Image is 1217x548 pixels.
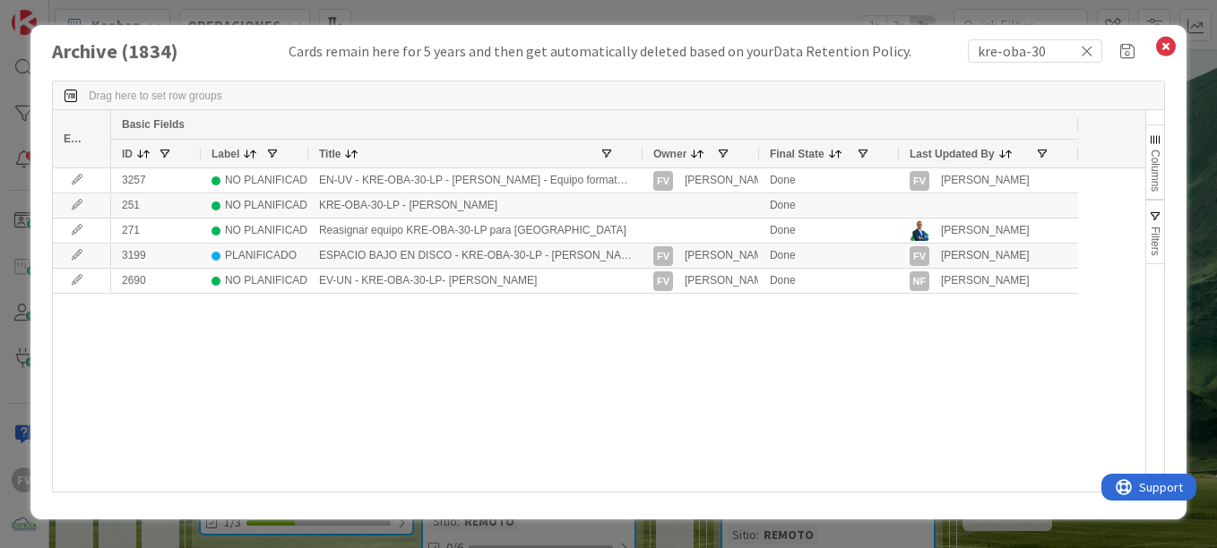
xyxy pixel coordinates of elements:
div: NF [910,271,929,291]
div: Done [759,168,899,193]
span: Title [319,148,341,160]
span: Final State [770,148,824,160]
div: NO PLANIFICADO [225,219,315,242]
div: 251 [111,193,201,218]
h1: Archive ( 1834 ) [52,40,231,63]
span: Support [38,3,82,24]
div: KRE-OBA-30-LP - [PERSON_NAME] [308,193,643,218]
input: Quick Filter... [968,39,1102,63]
div: [PERSON_NAME] [685,244,773,267]
div: NO PLANIFICADO [225,169,315,192]
div: [PERSON_NAME] [941,270,1030,292]
div: [PERSON_NAME] [941,169,1030,192]
div: [PERSON_NAME] [941,219,1030,242]
div: 3199 [111,244,201,268]
div: [PERSON_NAME] [941,244,1030,267]
div: FV [910,246,929,266]
div: Done [759,269,899,293]
div: Row Groups [89,90,222,102]
div: NO PLANIFICADO [225,194,315,217]
div: FV [653,246,673,266]
div: FV [910,171,929,191]
div: Cards remain here for 5 years and then get automatically deleted based on your . [289,40,911,62]
div: EV-UN - KRE-OBA-30-LP- [PERSON_NAME] [308,269,643,293]
div: 271 [111,218,201,243]
span: Filters [1149,227,1161,256]
span: Columns [1149,150,1161,192]
span: Owner [653,148,686,160]
span: Label [211,148,239,160]
div: EN-UV - KRE-OBA-30-LP - [PERSON_NAME] - Equipo formateado [308,168,643,193]
div: PLANIFICADO [225,244,297,267]
span: Drag here to set row groups [89,90,222,102]
div: ESPACIO BAJO EN DISCO - KRE-OBA-30-LP - [PERSON_NAME] [308,244,643,268]
div: NO PLANIFICADO [225,270,315,292]
span: Data Retention Policy [773,42,909,60]
div: [PERSON_NAME] [685,270,773,292]
div: Done [759,193,899,218]
span: Basic Fields [122,118,185,131]
div: 3257 [111,168,201,193]
div: Done [759,218,899,243]
div: [PERSON_NAME] [685,169,773,192]
div: Reasignar equipo KRE-OBA-30-LP para [GEOGRAPHIC_DATA] [308,218,643,243]
span: Last Updated By [910,148,995,160]
div: FV [653,171,673,191]
img: GA [910,221,929,241]
div: Done [759,244,899,268]
span: Edit [64,133,82,145]
div: FV [653,271,673,291]
span: ID [122,148,133,160]
div: 2690 [111,269,201,293]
